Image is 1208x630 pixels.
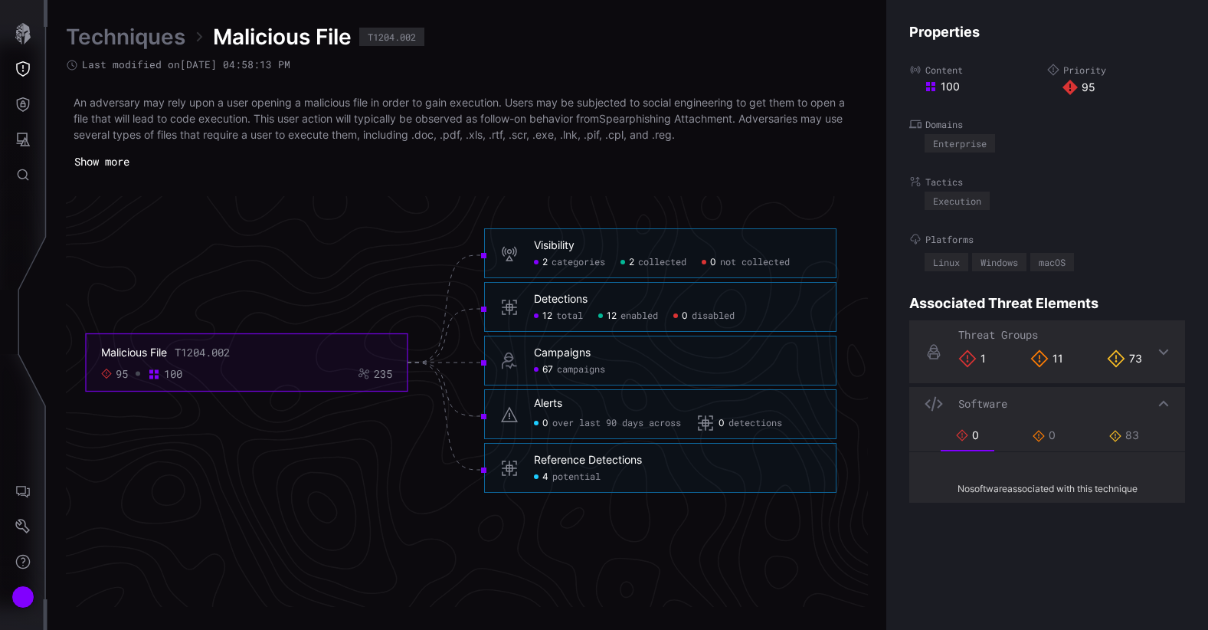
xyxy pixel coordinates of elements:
[101,346,167,359] div: Malicious File
[909,118,1185,130] label: Domains
[956,428,979,442] div: 0
[368,32,416,41] div: T1204.002
[175,346,230,359] div: T1204.002
[1033,428,1056,442] div: 0
[980,258,1018,267] div: Windows
[542,364,553,376] span: 67
[1109,428,1139,442] div: 83
[909,233,1185,245] label: Platforms
[534,396,562,410] div: Alerts
[599,112,732,125] a: Spearphishing Attachment
[925,80,1047,94] div: 100
[933,139,987,148] div: Enterprise
[620,310,658,323] span: enabled
[909,475,1185,503] div: No software associated with this technique
[1062,80,1185,95] div: 95
[542,310,552,323] span: 12
[909,294,1185,312] h4: Associated Threat Elements
[958,327,1038,342] span: Threat Groups
[1107,349,1142,368] div: 73
[909,64,1047,76] label: Content
[552,471,601,484] span: potential
[1047,64,1185,76] label: Priority
[542,418,548,430] span: 0
[682,310,688,323] span: 0
[1030,349,1063,368] div: 11
[557,364,605,376] span: campaigns
[909,23,1185,41] h4: Properties
[556,310,583,323] span: total
[958,349,986,368] div: 1
[552,418,681,430] span: over last 90 days across
[638,257,686,269] span: collected
[542,471,548,484] span: 4
[534,239,575,253] div: Visibility
[607,310,617,323] span: 12
[66,23,185,51] a: Techniques
[710,257,716,269] span: 0
[180,57,290,71] time: [DATE] 04:58:13 PM
[534,454,642,468] div: Reference Detections
[958,396,1007,411] span: Software
[933,258,960,267] div: Linux
[1039,258,1066,267] div: macOS
[213,23,352,51] span: Malicious File
[552,257,605,269] span: categories
[82,58,290,71] span: Last modified on
[933,196,981,205] div: Execution
[66,150,138,173] button: Show more
[534,293,588,307] div: Detections
[116,367,128,381] div: 95
[164,367,182,381] div: 100
[728,418,782,430] span: detections
[74,94,860,143] p: An adversary may rely upon a user opening a malicious file in order to gain execution. Users may ...
[719,418,725,430] span: 0
[534,346,591,360] div: Campaigns
[720,257,790,269] span: not collected
[909,176,1185,188] label: Tactics
[629,257,634,269] span: 2
[542,257,548,269] span: 2
[692,310,735,323] span: disabled
[374,367,392,381] div: 235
